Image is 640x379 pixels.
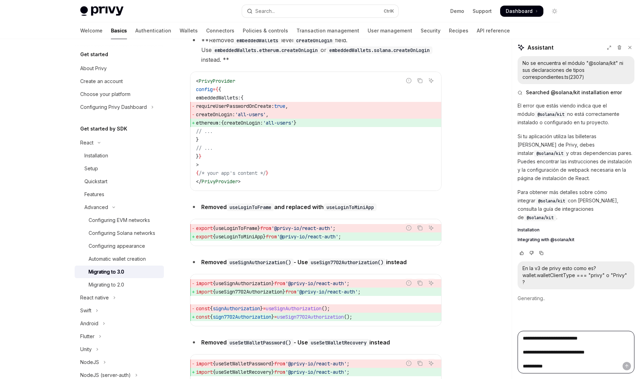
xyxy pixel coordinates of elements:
[227,339,294,347] code: useSetWalletPassword()
[266,170,269,176] span: }
[196,280,213,287] span: import
[518,237,574,243] span: Integrating with @solana/kit
[89,242,145,250] div: Configuring appearance
[324,203,377,211] code: useLoginToMiniApp
[216,225,257,231] span: useLoginToFrame
[216,289,283,295] span: useSign7702Authorization
[80,77,123,86] div: Create an account
[271,280,274,287] span: }
[196,305,210,312] span: const
[196,225,213,231] span: export
[84,190,104,199] div: Features
[242,5,398,17] button: Open search
[75,149,164,162] a: Installation
[196,128,213,134] span: // ...
[80,358,99,366] div: NodeJS
[308,339,369,347] code: useSetWalletRecovery
[308,259,386,266] code: useSign7702Authorization()
[80,293,109,302] div: React native
[80,64,107,73] div: About Privy
[263,120,294,126] span: 'all-users'
[216,280,271,287] span: useSignAuthorization
[518,89,634,96] button: Searched @solana/kit installation error
[75,88,164,101] a: Choose your platform
[427,76,436,85] button: Ask AI
[338,233,341,240] span: ;
[536,151,563,156] span: @solana/kit
[326,46,432,54] code: embeddedWallets.solana.createOnLogin
[296,22,359,39] a: Transaction management
[238,178,241,185] span: >
[271,225,333,231] span: '@privy-io/react-auth'
[196,178,202,185] span: </
[477,22,510,39] a: API reference
[213,225,216,231] span: {
[75,317,164,330] button: Toggle Android section
[196,95,241,101] span: embeddedWallets:
[518,289,634,307] div: Generating..
[227,259,294,266] code: useSignAuthorization()
[518,188,634,222] p: Para obtener más detalles sobre cómo integrar con [PERSON_NAME], consulta la guía de integracione...
[260,225,271,231] span: from
[260,305,263,312] span: }
[271,314,274,320] span: }
[506,8,533,15] span: Dashboard
[80,345,92,354] div: Unity
[75,62,164,75] a: About Privy
[415,278,424,288] button: Copy the contents from the code block
[80,103,147,111] div: Configuring Privy Dashboard
[274,280,285,287] span: from
[283,289,285,295] span: }
[75,101,164,113] button: Toggle Configuring Privy Dashboard section
[527,215,554,221] span: @solana/kit
[296,289,358,295] span: '@privy-io/react-auth'
[322,305,330,312] span: ();
[274,103,285,109] span: true
[201,339,390,346] strong: Removed - Use instead
[199,170,266,176] span: /* your app's content */
[201,259,407,266] strong: Removed - Use instead
[80,90,130,98] div: Choose your platform
[216,233,263,240] span: useLoginToMiniApp
[196,289,213,295] span: import
[80,6,123,16] img: light logo
[221,120,224,126] span: {
[196,111,235,118] span: createOnLogin:
[224,120,263,126] span: createOnLogin:
[75,304,164,317] button: Toggle Swift section
[196,120,221,126] span: ethereum:
[527,250,536,257] button: Vote that response was not good
[75,175,164,188] a: Quickstart
[368,22,412,39] a: User management
[404,223,413,232] button: Report incorrect code
[75,278,164,291] a: Migrating to 2.0
[522,60,630,81] div: No se encuentra el módulo "@solana/kit" ni sus declaraciones de tipos correspondientes.ts(2307)
[196,145,213,151] span: // ...
[75,201,164,214] button: Toggle Advanced section
[257,225,260,231] span: }
[277,314,344,320] span: useSign7702Authorization
[404,76,413,85] button: Report incorrect code
[80,125,127,133] h5: Get started by SDK
[196,136,199,143] span: }
[227,203,274,211] code: useLoginToFrame
[277,233,338,240] span: '@privy-io/react-auth'
[518,102,634,127] p: El error que estás viendo indica que el módulo no está correctamente instalado o configurado en t...
[473,8,492,15] a: Support
[180,22,198,39] a: Wallets
[89,281,124,289] div: Migrating to 2.0
[518,237,634,243] a: Integrating with @solana/kit
[427,223,436,232] button: Ask AI
[75,356,164,369] button: Toggle NodeJS section
[518,132,634,183] p: Si tu aplicación utiliza las billeteras [PERSON_NAME] de Privy, debes instalar y otras dependenci...
[75,214,164,226] a: Configuring EVM networks
[80,50,108,59] h5: Get started
[75,136,164,149] button: Toggle React section
[196,103,274,109] span: requireUserPasswordOnCreate:
[243,22,288,39] a: Policies & controls
[218,86,221,92] span: {
[196,153,199,159] span: }
[294,120,296,126] span: }
[80,22,103,39] a: Welcome
[202,178,238,185] span: PrivyProvider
